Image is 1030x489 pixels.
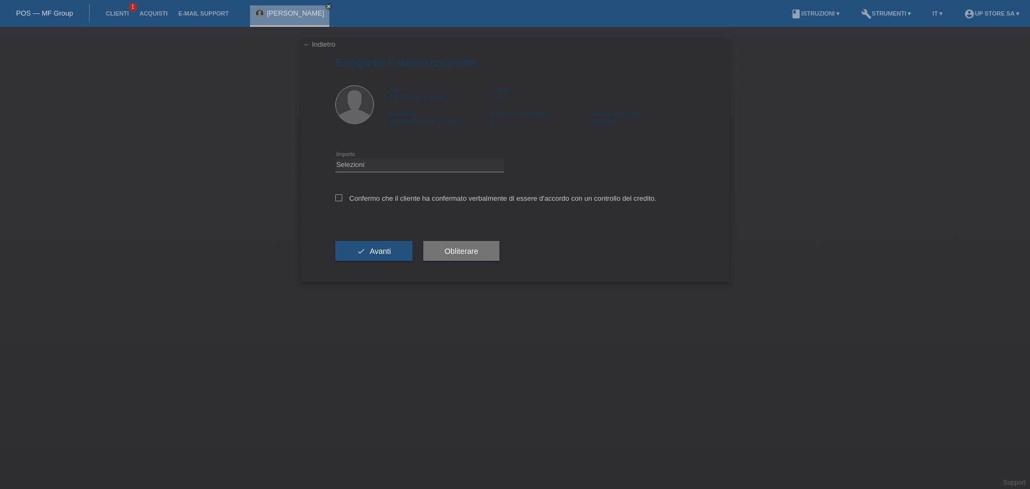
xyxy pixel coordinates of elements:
[491,85,593,101] div: Fusè
[335,56,695,69] h1: Eseguire l’autorizzazione
[389,111,417,117] span: Nationalità
[491,110,593,126] div: C
[791,9,801,19] i: book
[325,3,333,10] a: close
[785,10,845,17] a: bookIstruzioni ▾
[389,110,491,126] div: [GEOGRAPHIC_DATA]
[959,10,1025,17] a: account_circleUp Store SA ▾
[856,10,916,17] a: buildStrumenti ▾
[303,40,335,48] a: ← Indietro
[129,3,137,12] span: 1
[267,9,324,17] a: [PERSON_NAME]
[357,247,365,256] i: check
[389,85,491,101] div: [PERSON_NAME]
[491,111,551,117] span: Permesso di soggiorno
[423,241,500,261] button: Obliterare
[370,247,391,256] span: Avanti
[861,9,872,19] i: build
[491,86,517,93] span: Cognome
[335,194,657,202] label: Confermo che il cliente ha confermato verbalmente di essere d'accordo con un controllo del credito.
[173,10,234,17] a: E-mail Support
[16,9,73,17] a: POS — MF Group
[100,10,134,17] a: Clienti
[134,10,173,17] a: Acquisti
[593,110,695,126] div: [DATE]
[445,247,479,256] span: Obliterare
[593,111,642,117] span: Data immigrazione
[964,9,975,19] i: account_circle
[335,241,413,261] button: check Avanti
[389,86,404,93] span: Nome
[927,10,948,17] a: IT ▾
[326,4,332,9] i: close
[1003,479,1026,486] a: Support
